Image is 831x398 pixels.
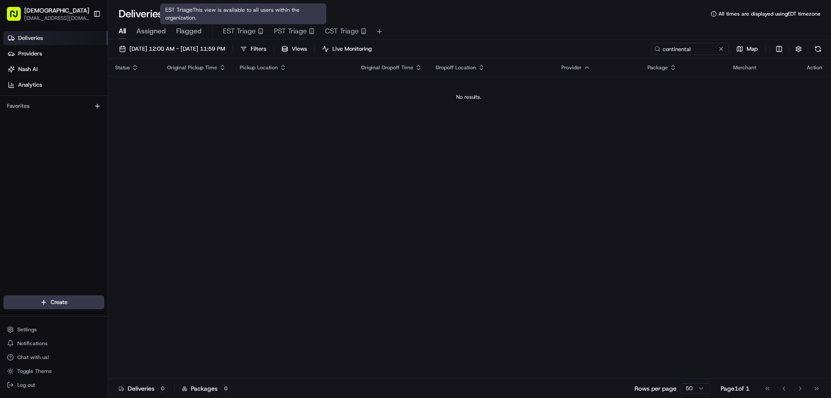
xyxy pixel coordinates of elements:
button: Refresh [812,43,824,55]
span: Package [647,64,668,71]
span: This view is available to all users within the organization. [165,6,300,21]
span: Original Pickup Time [167,64,217,71]
span: Original Dropoff Time [361,64,413,71]
p: Rows per page [635,384,676,393]
button: Map [732,43,762,55]
button: [DEMOGRAPHIC_DATA][EMAIL_ADDRESS][DOMAIN_NAME] [3,3,90,24]
span: Map [747,45,758,53]
h1: Deliveries [119,7,163,21]
span: Create [51,298,68,306]
span: Dropoff Location [436,64,476,71]
span: Chat with us! [17,354,49,361]
span: Views [292,45,307,53]
span: Providers [18,50,42,58]
div: Packages [182,384,231,393]
button: Create [3,295,104,309]
button: Log out [3,379,104,391]
span: Deliveries [18,34,43,42]
span: Log out [17,382,35,388]
span: [DATE] 12:00 AM - [DATE] 11:59 PM [129,45,225,53]
button: Toggle Theme [3,365,104,377]
div: Action [807,64,822,71]
span: Provider [561,64,582,71]
button: Live Monitoring [318,43,376,55]
button: [DEMOGRAPHIC_DATA] [24,6,89,15]
span: CST Triage [325,26,359,36]
div: Page 1 of 1 [721,384,750,393]
span: All [119,26,126,36]
span: Flagged [176,26,202,36]
div: Deliveries [119,384,167,393]
a: Providers [3,47,108,61]
a: Analytics [3,78,108,92]
span: Notifications [17,340,48,347]
input: Type to search [651,43,729,55]
div: Favorites [3,99,104,113]
button: Views [277,43,311,55]
span: EST Triage [223,26,256,36]
span: Filters [251,45,266,53]
span: Assigned [136,26,166,36]
span: Merchant [733,64,756,71]
a: Nash AI [3,62,108,76]
div: 0 [221,385,231,392]
button: Filters [236,43,270,55]
div: 0 [158,385,167,392]
span: Live Monitoring [332,45,372,53]
span: Analytics [18,81,42,89]
div: No results. [112,94,826,100]
span: Toggle Theme [17,368,52,375]
button: Chat with us! [3,351,104,363]
button: [EMAIL_ADDRESS][DOMAIN_NAME] [24,15,89,22]
span: Nash AI [18,65,38,73]
button: Notifications [3,337,104,349]
span: PST Triage [274,26,307,36]
span: All times are displayed using EDT timezone [718,10,821,17]
a: Deliveries [3,31,108,45]
button: Settings [3,324,104,336]
button: [DATE] 12:00 AM - [DATE] 11:59 PM [115,43,229,55]
div: EST Triage [160,3,326,24]
span: Status [115,64,130,71]
span: Settings [17,326,37,333]
span: Pickup Location [240,64,278,71]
